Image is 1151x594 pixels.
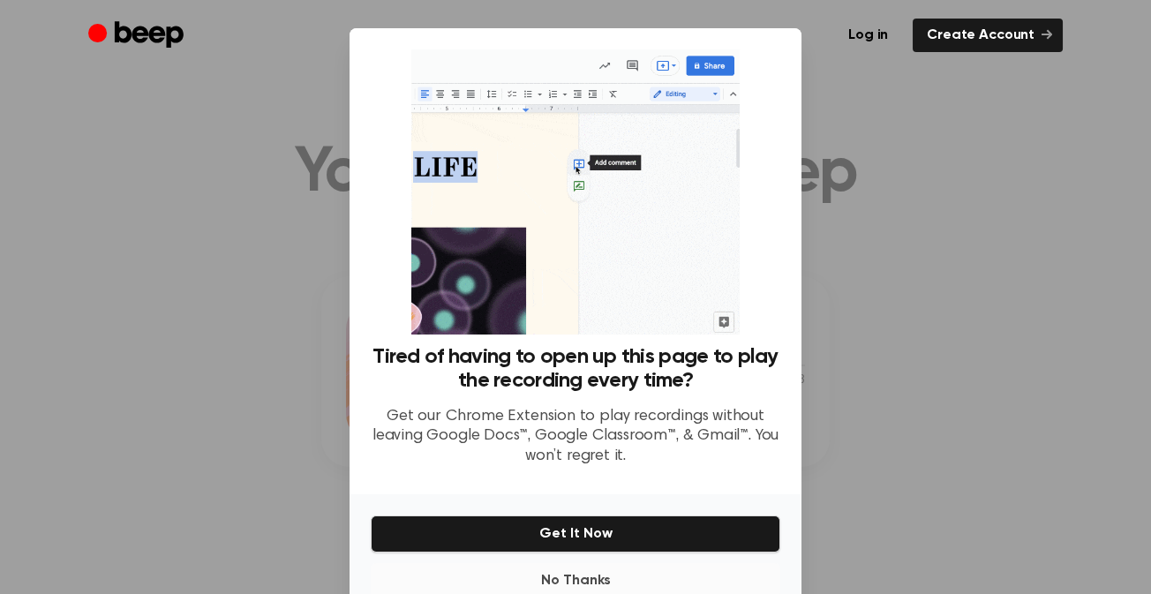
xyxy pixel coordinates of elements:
[411,49,739,335] img: Beep extension in action
[371,407,780,467] p: Get our Chrome Extension to play recordings without leaving Google Docs™, Google Classroom™, & Gm...
[913,19,1063,52] a: Create Account
[371,345,780,393] h3: Tired of having to open up this page to play the recording every time?
[88,19,188,53] a: Beep
[834,19,902,52] a: Log in
[371,515,780,553] button: Get It Now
